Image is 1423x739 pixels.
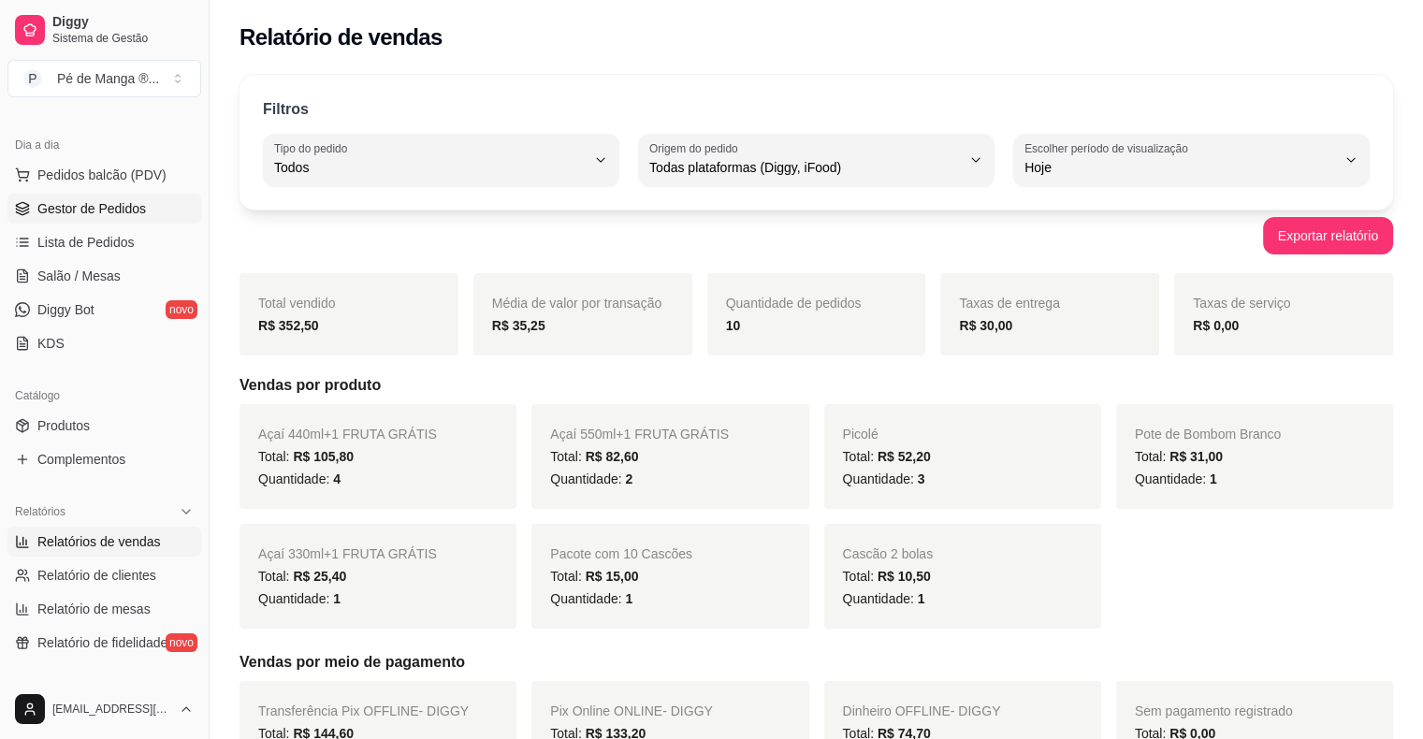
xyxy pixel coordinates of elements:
span: Pedidos balcão (PDV) [37,166,167,184]
span: Total: [258,569,346,584]
span: R$ 10,50 [878,569,931,584]
span: Relatório de clientes [37,566,156,585]
a: Relatórios de vendas [7,527,201,557]
label: Origem do pedido [649,140,744,156]
span: Quantidade: [843,591,925,606]
div: Dia a dia [7,130,201,160]
span: Quantidade: [258,471,341,486]
span: Hoje [1024,158,1336,177]
span: Quantidade: [550,591,632,606]
button: Exportar relatório [1263,217,1393,254]
span: Taxas de entrega [959,296,1059,311]
a: Complementos [7,444,201,474]
a: Salão / Mesas [7,261,201,291]
span: Quantidade: [1135,471,1217,486]
button: Select a team [7,60,201,97]
span: R$ 31,00 [1169,449,1223,464]
span: Cascão 2 bolas [843,546,934,561]
span: Gestor de Pedidos [37,199,146,218]
span: Transferência Pix OFFLINE - DIGGY [258,703,469,718]
span: 3 [918,471,925,486]
a: Relatório de mesas [7,594,201,624]
span: Quantidade: [258,591,341,606]
span: 1 [625,591,632,606]
button: Pedidos balcão (PDV) [7,160,201,190]
span: KDS [37,334,65,353]
span: R$ 25,40 [293,569,346,584]
span: Total: [550,449,638,464]
span: Diggy [52,14,194,31]
div: Pé de Manga ® ... [57,69,159,88]
h5: Vendas por meio de pagamento [240,651,1393,674]
span: R$ 15,00 [586,569,639,584]
strong: R$ 35,25 [492,318,545,333]
span: Açaí 550ml+1 FRUTA GRÁTIS [550,427,729,442]
span: 1 [1210,471,1217,486]
span: Todas plataformas (Diggy, iFood) [649,158,961,177]
strong: 10 [726,318,741,333]
span: Açaí 440ml+1 FRUTA GRÁTIS [258,427,437,442]
span: Sem pagamento registrado [1135,703,1293,718]
button: Tipo do pedidoTodos [263,134,619,186]
span: 1 [333,591,341,606]
span: 1 [918,591,925,606]
a: Relatório de fidelidadenovo [7,628,201,658]
label: Escolher período de visualização [1024,140,1194,156]
span: Total vendido [258,296,336,311]
span: Total: [1135,449,1223,464]
span: [EMAIL_ADDRESS][DOMAIN_NAME] [52,702,171,717]
a: Gestor de Pedidos [7,194,201,224]
span: R$ 82,60 [586,449,639,464]
span: Dinheiro OFFLINE - DIGGY [843,703,1001,718]
span: Picolé [843,427,878,442]
span: Relatório de fidelidade [37,633,167,652]
span: Total: [843,569,931,584]
span: Pacote com 10 Cascões [550,546,692,561]
span: Total: [550,569,638,584]
button: Origem do pedidoTodas plataformas (Diggy, iFood) [638,134,995,186]
a: Relatório de clientes [7,560,201,590]
strong: R$ 30,00 [959,318,1012,333]
span: Lista de Pedidos [37,233,135,252]
span: Média de valor por transação [492,296,661,311]
div: Catálogo [7,381,201,411]
span: Diggy Bot [37,300,94,319]
span: Taxas de serviço [1193,296,1290,311]
h5: Vendas por produto [240,374,1393,397]
a: KDS [7,328,201,358]
span: Açaí 330ml+1 FRUTA GRÁTIS [258,546,437,561]
span: Total: [258,449,354,464]
span: Total: [843,449,931,464]
span: Produtos [37,416,90,435]
button: Escolher período de visualizaçãoHoje [1013,134,1370,186]
button: [EMAIL_ADDRESS][DOMAIN_NAME] [7,687,201,732]
span: P [23,69,42,88]
span: 2 [625,471,632,486]
strong: R$ 0,00 [1193,318,1239,333]
span: Salão / Mesas [37,267,121,285]
span: Sistema de Gestão [52,31,194,46]
span: Quantidade de pedidos [726,296,862,311]
h2: Relatório de vendas [240,22,443,52]
span: Todos [274,158,586,177]
p: Filtros [263,98,309,121]
a: Diggy Botnovo [7,295,201,325]
span: Relatórios de vendas [37,532,161,551]
a: DiggySistema de Gestão [7,7,201,52]
span: 4 [333,471,341,486]
a: Produtos [7,411,201,441]
span: Pix Online ONLINE - DIGGY [550,703,713,718]
span: R$ 52,20 [878,449,931,464]
span: R$ 105,80 [293,449,354,464]
a: Lista de Pedidos [7,227,201,257]
span: Relatórios [15,504,65,519]
span: Quantidade: [550,471,632,486]
span: Complementos [37,450,125,469]
span: Quantidade: [843,471,925,486]
strong: R$ 352,50 [258,318,319,333]
span: Pote de Bombom Branco [1135,427,1281,442]
span: Relatório de mesas [37,600,151,618]
label: Tipo do pedido [274,140,354,156]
